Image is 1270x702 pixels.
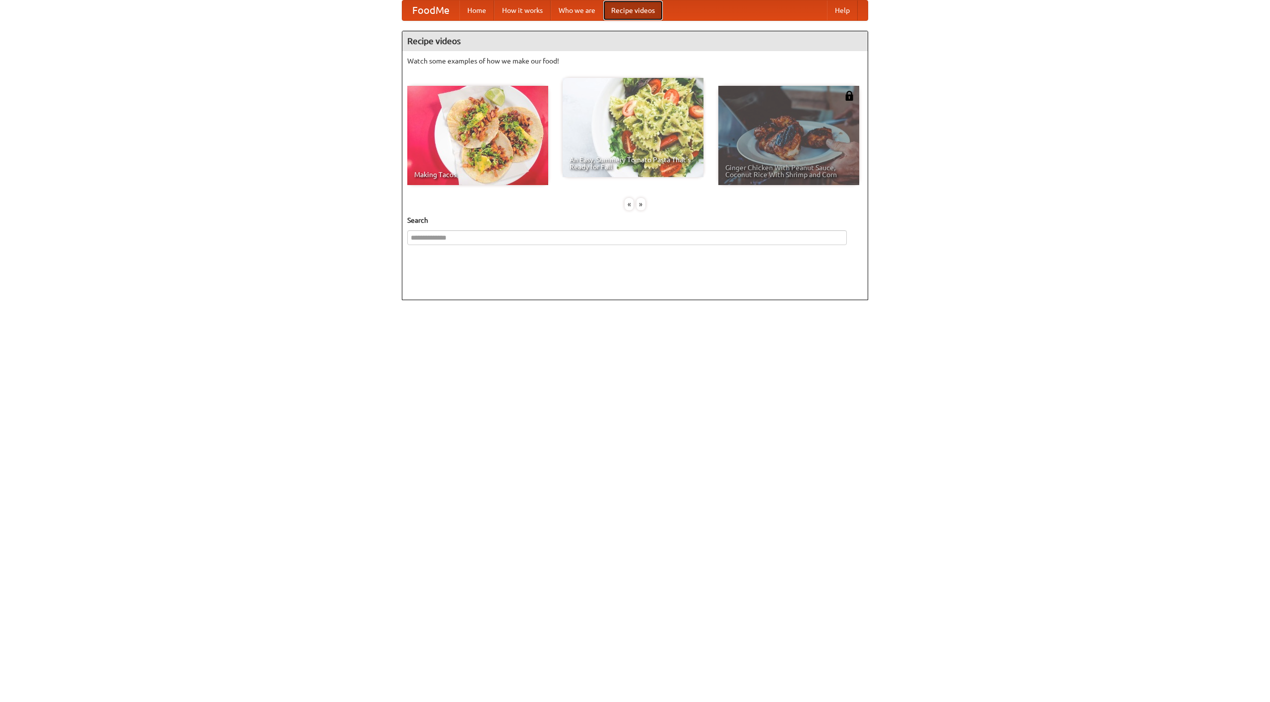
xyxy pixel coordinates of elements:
a: FoodMe [402,0,459,20]
p: Watch some examples of how we make our food! [407,56,863,66]
div: « [625,198,634,210]
a: Home [459,0,494,20]
a: An Easy, Summery Tomato Pasta That's Ready for Fall [563,78,703,177]
span: Making Tacos [414,171,541,178]
h5: Search [407,215,863,225]
h4: Recipe videos [402,31,868,51]
a: How it works [494,0,551,20]
span: An Easy, Summery Tomato Pasta That's Ready for Fall [570,156,697,170]
a: Help [827,0,858,20]
div: » [636,198,645,210]
img: 483408.png [844,91,854,101]
a: Who we are [551,0,603,20]
a: Recipe videos [603,0,663,20]
a: Making Tacos [407,86,548,185]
